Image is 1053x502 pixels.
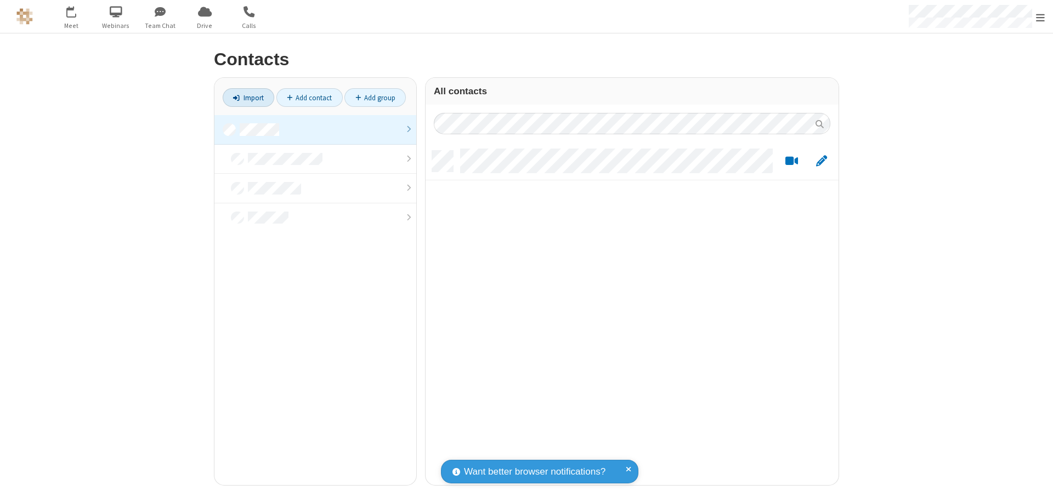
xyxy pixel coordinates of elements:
span: Webinars [95,21,137,31]
a: Import [223,88,274,107]
span: Want better browser notifications? [464,465,605,479]
iframe: Chat [1026,474,1045,494]
button: Edit [811,155,832,168]
a: Add group [344,88,406,107]
span: Meet [51,21,92,31]
img: QA Selenium DO NOT DELETE OR CHANGE [16,8,33,25]
div: grid [426,142,839,485]
a: Add contact [276,88,343,107]
h2: Contacts [214,50,839,69]
button: Start a video meeting [781,155,802,168]
span: Team Chat [140,21,181,31]
span: Calls [229,21,270,31]
h3: All contacts [434,86,830,96]
div: 1 [74,6,81,14]
span: Drive [184,21,225,31]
